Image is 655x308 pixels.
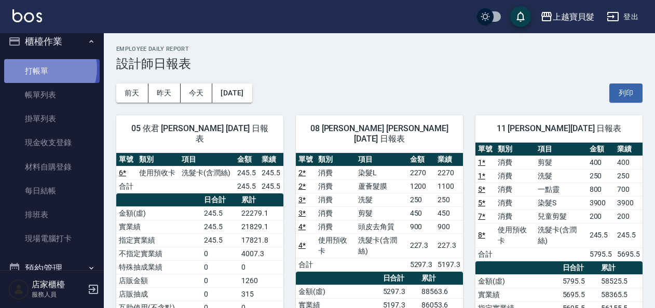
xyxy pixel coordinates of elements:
[380,272,419,285] th: 日合計
[560,261,598,275] th: 日合計
[495,156,535,169] td: 消費
[587,156,615,169] td: 400
[615,196,643,209] td: 3900
[116,57,643,71] h3: 設計師日報表
[316,220,356,233] td: 消費
[435,193,463,206] td: 250
[116,83,148,103] button: 前天
[116,153,283,193] table: a dense table
[407,233,435,258] td: 227.3
[116,206,201,220] td: 金額(虛)
[8,279,29,300] img: Person
[296,153,316,166] th: 單號
[4,203,100,227] a: 排班表
[4,28,100,55] button: 櫃檯作業
[12,9,42,22] img: Logo
[4,179,100,203] a: 每日結帳
[116,153,137,166] th: 單號
[239,260,283,274] td: 0
[407,166,435,179] td: 2270
[615,223,643,247] td: 245.5
[4,255,100,282] button: 預約管理
[259,179,283,193] td: 245.5
[419,285,463,298] td: 88563.6
[239,247,283,260] td: 4007.3
[495,196,535,209] td: 消費
[407,193,435,206] td: 250
[148,83,181,103] button: 昨天
[356,206,407,220] td: 剪髮
[259,166,283,179] td: 245.5
[116,179,137,193] td: 合計
[435,220,463,233] td: 900
[435,258,463,271] td: 5197.3
[137,153,179,166] th: 類別
[356,220,407,233] td: 頭皮去角質
[116,46,643,52] h2: Employee Daily Report
[603,7,643,26] button: 登出
[560,274,598,288] td: 5795.5
[296,153,463,272] table: a dense table
[116,233,201,247] td: 指定實業績
[356,193,407,206] td: 洗髮
[407,153,435,166] th: 金額
[201,287,239,301] td: 0
[212,83,252,103] button: [DATE]
[587,209,615,223] td: 200
[495,143,535,156] th: 類別
[316,206,356,220] td: 消費
[316,179,356,193] td: 消費
[587,223,615,247] td: 245.5
[239,233,283,247] td: 17821.8
[407,258,435,271] td: 5297.3
[598,261,643,275] th: 累計
[356,179,407,193] td: 蘆薈髮膜
[535,156,587,169] td: 剪髮
[475,247,495,261] td: 合計
[239,274,283,287] td: 1260
[510,6,531,27] button: save
[495,223,535,247] td: 使用預收卡
[316,166,356,179] td: 消費
[615,156,643,169] td: 400
[201,206,239,220] td: 245.5
[259,153,283,166] th: 業績
[116,247,201,260] td: 不指定實業績
[535,183,587,196] td: 一點靈
[553,10,594,23] div: 上越寶貝髮
[116,274,201,287] td: 店販金額
[181,83,213,103] button: 今天
[4,131,100,155] a: 現金收支登錄
[4,107,100,131] a: 掛單列表
[435,179,463,193] td: 1100
[495,209,535,223] td: 消費
[407,220,435,233] td: 900
[535,196,587,209] td: 染髮S
[316,153,356,166] th: 類別
[536,6,598,27] button: 上越寶貝髮
[201,220,239,233] td: 245.5
[475,274,560,288] td: 金額(虛)
[316,233,356,258] td: 使用預收卡
[356,166,407,179] td: 染髮L
[535,143,587,156] th: 項目
[380,285,419,298] td: 5297.3
[598,288,643,301] td: 58365.5
[535,209,587,223] td: 兒童剪髮
[308,123,451,144] span: 08 [PERSON_NAME] [PERSON_NAME] [DATE] 日報表
[239,287,283,301] td: 315
[435,233,463,258] td: 227.3
[235,153,259,166] th: 金額
[32,290,85,299] p: 服務人員
[4,83,100,107] a: 帳單列表
[495,183,535,196] td: 消費
[137,166,179,179] td: 使用預收卡
[587,247,615,261] td: 5795.5
[239,206,283,220] td: 22279.1
[201,247,239,260] td: 0
[235,179,259,193] td: 245.5
[475,143,495,156] th: 單號
[201,193,239,207] th: 日合計
[179,153,235,166] th: 項目
[129,123,271,144] span: 05 依君 [PERSON_NAME] [DATE] 日報表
